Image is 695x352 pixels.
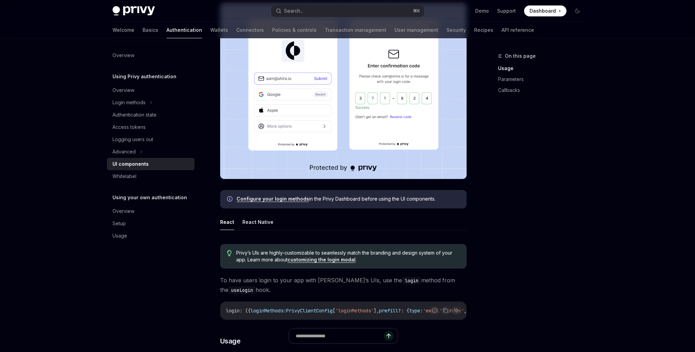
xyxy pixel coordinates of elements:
a: Overview [107,49,195,62]
a: Connectors [236,22,264,38]
a: Support [497,8,516,14]
a: Authentication state [107,109,195,121]
div: Whitelabel [112,172,136,180]
a: Demo [475,8,489,14]
span: : [283,308,286,314]
span: [ [333,308,335,314]
a: customizing the login modal [288,257,356,263]
span: 'email' [423,308,442,314]
span: , [464,308,467,314]
a: Configure your login methods [237,196,309,202]
span: : [420,308,423,314]
img: images/Onboard.png [220,3,467,179]
a: Overview [107,205,195,217]
a: Wallets [210,22,228,38]
button: React [220,214,234,230]
div: Access tokens [112,123,146,131]
a: Security [446,22,466,38]
span: To have users login to your app with [PERSON_NAME]’s UIs, use the method from the hook. [220,275,467,295]
a: Callbacks [498,85,588,96]
span: Dashboard [530,8,556,14]
span: ], [374,308,379,314]
a: User management [395,22,438,38]
span: 'loginMethods' [335,308,374,314]
span: loginMethods [251,308,283,314]
div: Overview [112,86,134,94]
span: type [409,308,420,314]
div: Usage [112,232,127,240]
a: Access tokens [107,121,195,133]
div: Advanced [112,148,136,156]
span: PrivyClientConfig [286,308,333,314]
a: Welcome [112,22,134,38]
span: On this page [505,52,536,60]
a: Authentication [166,22,202,38]
h5: Using Privy authentication [112,72,176,81]
a: Basics [143,22,158,38]
h5: Using your own authentication [112,193,187,202]
a: Transaction management [325,22,386,38]
span: ?: { [398,308,409,314]
div: Authentication state [112,111,157,119]
img: dark logo [112,6,155,16]
code: login [402,277,421,284]
span: prefill [379,308,398,314]
code: useLogin [228,286,256,294]
a: UI components [107,158,195,170]
button: Report incorrect code [430,306,439,315]
a: Parameters [498,74,588,85]
a: API reference [502,22,534,38]
a: Logging users out [107,133,195,146]
button: Send message [384,331,393,341]
span: login [226,308,240,314]
div: Login methods [112,98,146,107]
div: Overview [112,51,134,59]
div: Setup [112,219,126,228]
div: Logging users out [112,135,153,144]
a: Usage [498,63,588,74]
button: Toggle dark mode [572,5,583,16]
span: Privy’s UIs are highly-customizable to seamlessly match the branding and design system of your ap... [236,249,459,263]
a: Usage [107,230,195,242]
div: Overview [112,207,134,215]
svg: Tip [227,250,232,256]
svg: Info [227,196,234,203]
span: ⌘ K [413,8,420,14]
a: Whitelabel [107,170,195,182]
a: Dashboard [524,5,566,16]
span: in the Privy Dashboard before using the UI components. [237,195,460,202]
a: Overview [107,84,195,96]
button: React Native [242,214,273,230]
span: : ({ [240,308,251,314]
button: Search...⌘K [271,5,424,17]
a: Recipes [474,22,493,38]
button: Copy the contents from the code block [441,306,450,315]
button: Ask AI [452,306,461,315]
a: Policies & controls [272,22,317,38]
div: UI components [112,160,149,168]
a: Setup [107,217,195,230]
div: Search... [284,7,303,15]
